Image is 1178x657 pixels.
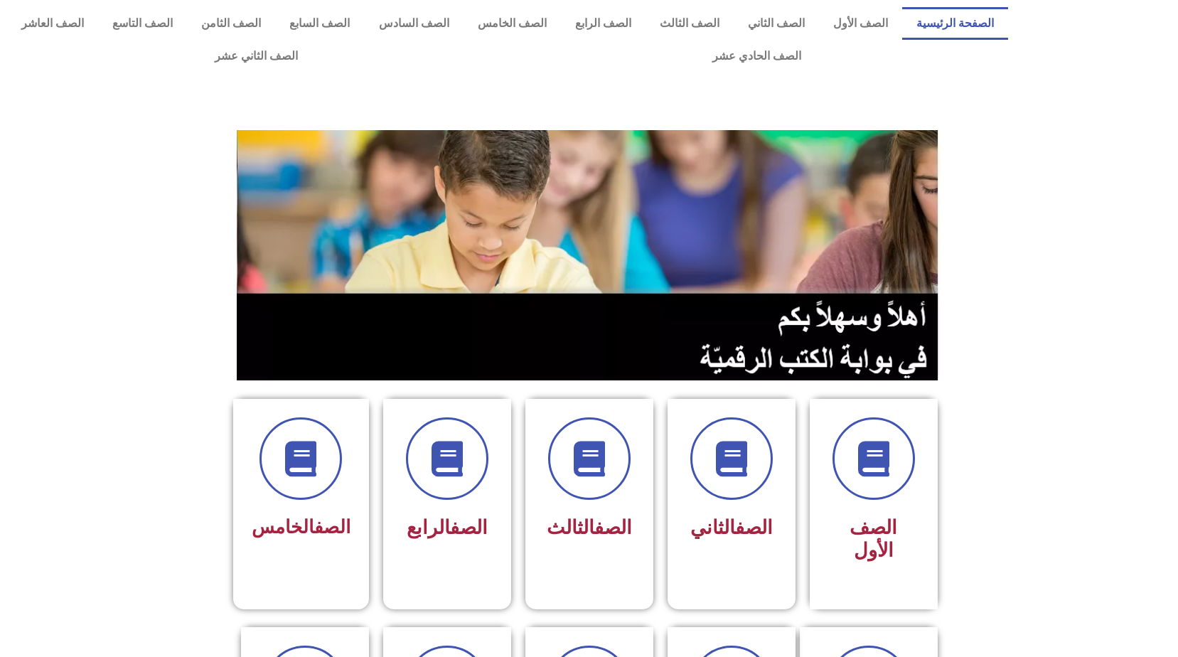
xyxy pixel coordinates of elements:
[314,516,350,538] a: الصف
[98,7,187,40] a: الصف التاسع
[505,40,1008,73] a: الصف الحادي عشر
[7,7,98,40] a: الصف العاشر
[646,7,734,40] a: الصف الثالث
[7,40,505,73] a: الصف الثاني عشر
[464,7,561,40] a: الصف الخامس
[850,516,897,562] span: الصف الأول
[690,516,773,539] span: الثاني
[561,7,646,40] a: الصف الرابع
[450,516,488,539] a: الصف
[734,7,819,40] a: الصف الثاني
[275,7,364,40] a: الصف السابع
[547,516,632,539] span: الثالث
[187,7,275,40] a: الصف الثامن
[252,516,350,538] span: الخامس
[407,516,488,539] span: الرابع
[735,516,773,539] a: الصف
[902,7,1008,40] a: الصفحة الرئيسية
[364,7,463,40] a: الصف السادس
[594,516,632,539] a: الصف
[819,7,902,40] a: الصف الأول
